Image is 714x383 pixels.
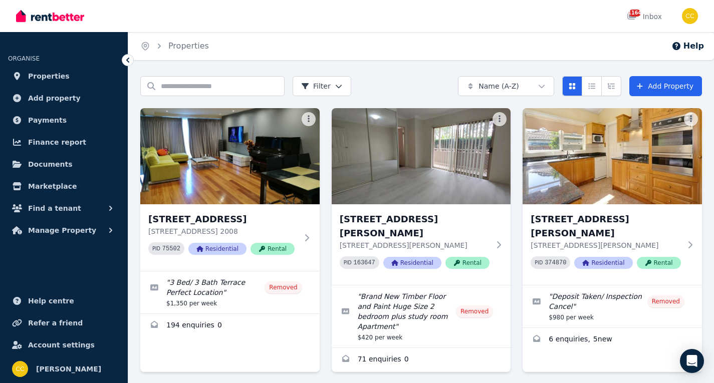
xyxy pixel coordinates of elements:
a: Properties [168,41,209,51]
img: chany chen [682,8,698,24]
a: Add Property [629,76,702,96]
img: 3 Francis St, Epping [523,108,702,204]
h3: [STREET_ADDRESS][PERSON_NAME] [531,212,680,240]
a: Help centre [8,291,120,311]
code: 374870 [545,259,566,266]
code: 163647 [354,259,375,266]
span: Payments [28,114,67,126]
span: Rental [637,257,681,269]
a: Enquiries for 3 Francis St, Epping [523,328,702,352]
a: 1 Teggs Lane, Chippendale[STREET_ADDRESS][STREET_ADDRESS] 2008PID 75502ResidentialRental [140,108,320,271]
span: Marketplace [28,180,77,192]
span: Documents [28,158,73,170]
a: Edit listing: 3 Bed/ 3 Bath Terrace Perfect Location [140,271,320,313]
span: Residential [574,257,632,269]
button: More options [493,112,507,126]
span: Help centre [28,295,74,307]
a: Edit listing: Deposit Taken/ Inspection Cancel [523,285,702,327]
img: chany chen [12,361,28,377]
button: Name (A-Z) [458,76,554,96]
a: Refer a friend [8,313,120,333]
a: Add property [8,88,120,108]
p: [STREET_ADDRESS][PERSON_NAME] [340,240,490,250]
button: Expanded list view [601,76,621,96]
span: Find a tenant [28,202,81,214]
a: Marketplace [8,176,120,196]
span: ORGANISE [8,55,40,62]
a: Finance report [8,132,120,152]
span: Account settings [28,339,95,351]
span: Rental [445,257,490,269]
p: [STREET_ADDRESS][PERSON_NAME] [531,240,680,250]
a: Enquiries for 1 Teggs Lane, Chippendale [140,314,320,338]
a: Properties [8,66,120,86]
h3: [STREET_ADDRESS] [148,212,298,226]
a: Edit listing: Brand New Timber Floor and Paint Huge Size 2 bedroom plus study room Apartment [332,285,511,347]
button: Manage Property [8,220,120,240]
span: Add property [28,92,81,104]
nav: Breadcrumb [128,32,221,60]
h3: [STREET_ADDRESS][PERSON_NAME] [340,212,490,240]
div: Open Intercom Messenger [680,349,704,373]
button: Find a tenant [8,198,120,218]
a: Payments [8,110,120,130]
img: 1 Teggs Lane, Chippendale [140,108,320,204]
button: Filter [293,76,351,96]
small: PID [344,260,352,265]
small: PID [535,260,543,265]
a: 1/6-8 Hargrave Road, Auburn[STREET_ADDRESS][PERSON_NAME][STREET_ADDRESS][PERSON_NAME]PID 163647Re... [332,108,511,285]
span: Finance report [28,136,86,148]
button: Help [671,40,704,52]
span: Rental [251,243,295,255]
img: RentBetter [16,9,84,24]
span: 1164 [629,10,641,17]
span: Manage Property [28,224,96,236]
span: Residential [383,257,441,269]
div: Inbox [627,12,662,22]
a: Account settings [8,335,120,355]
p: [STREET_ADDRESS] 2008 [148,226,298,236]
span: Name (A-Z) [479,81,519,91]
div: View options [562,76,621,96]
a: Documents [8,154,120,174]
span: Properties [28,70,70,82]
span: Residential [188,243,247,255]
small: PID [152,246,160,251]
img: 1/6-8 Hargrave Road, Auburn [332,108,511,204]
a: Enquiries for 1/6-8 Hargrave Road, Auburn [332,348,511,372]
button: Compact list view [582,76,602,96]
span: Filter [301,81,331,91]
code: 75502 [162,245,180,252]
button: Card view [562,76,582,96]
span: [PERSON_NAME] [36,363,101,375]
button: More options [302,112,316,126]
span: Refer a friend [28,317,83,329]
a: 3 Francis St, Epping[STREET_ADDRESS][PERSON_NAME][STREET_ADDRESS][PERSON_NAME]PID 374870Residenti... [523,108,702,285]
button: More options [684,112,698,126]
